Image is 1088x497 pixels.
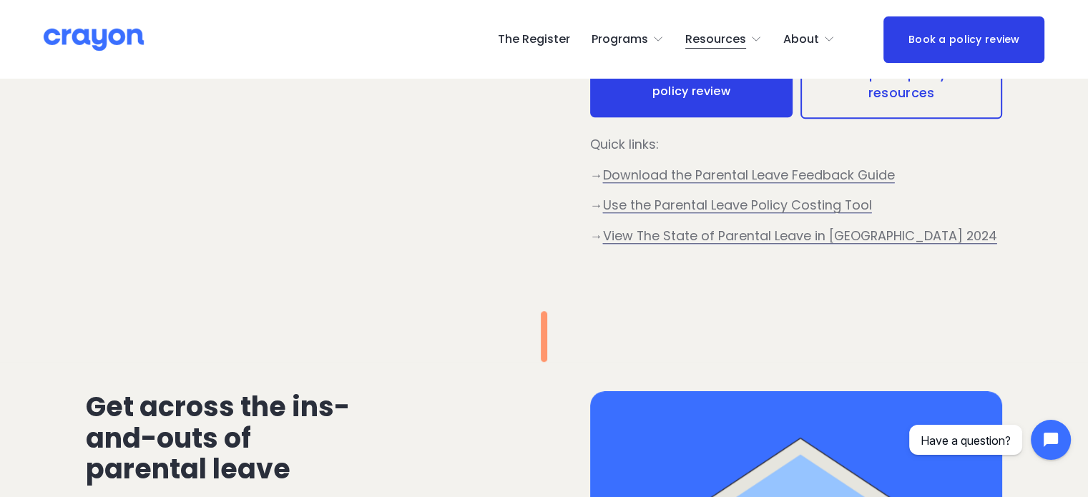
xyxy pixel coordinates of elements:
a: Book a policy review [883,16,1044,63]
span: → [590,196,603,214]
span: → [590,227,603,245]
a: The Register [498,28,570,51]
a: folder dropdown [592,28,664,51]
img: Crayon [44,27,144,52]
span: → [590,166,603,184]
span: Quick links: [590,135,659,153]
a: Book a free policy review [590,47,793,118]
a: View The State of Parental Leave in [GEOGRAPHIC_DATA] 2024 [603,227,997,245]
span: Resources [685,29,746,50]
span: Get across the ins-and-outs of parental leave [86,388,350,488]
a: folder dropdown [685,28,762,51]
a: Explore policy resources [800,47,1003,119]
a: Use the Parental Leave Policy Costing Tool [603,196,872,214]
a: folder dropdown [783,28,835,51]
span: Programs [592,29,648,50]
a: Download the Parental Leave Feedback Guide [603,166,895,184]
span: About [783,29,819,50]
